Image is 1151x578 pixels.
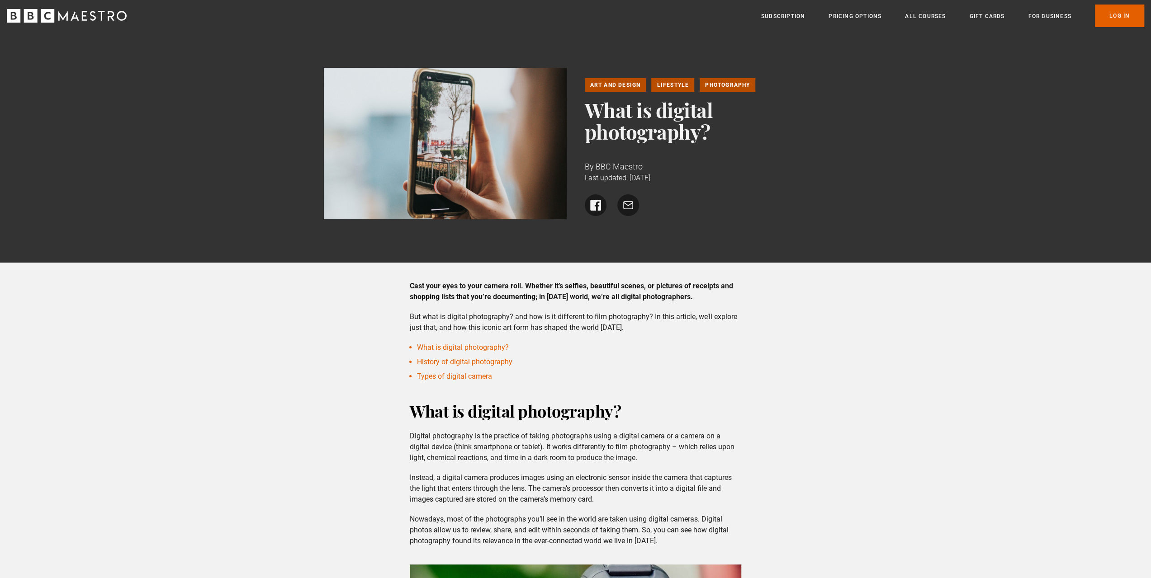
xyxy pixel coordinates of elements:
[417,357,512,366] a: History of digital photography
[410,472,741,505] p: Instead, a digital camera produces images using an electronic sensor inside the camera that captu...
[585,99,828,142] h1: What is digital photography?
[1028,12,1071,21] a: For business
[417,372,492,381] a: Types of digital camera
[410,431,741,463] p: Digital photography is the practice of taking photographs using a digital camera or a camera on a...
[410,282,733,301] strong: Cast your eyes to your camera roll. Whether it’s selfies, beautiful scenes, or pictures of receip...
[585,162,594,171] span: By
[410,514,741,546] p: Nowadays, most of the photographs you’ll see in the world are taken using digital cameras. Digita...
[905,12,946,21] a: All Courses
[1095,5,1144,27] a: Log In
[969,12,1004,21] a: Gift Cards
[7,9,127,23] svg: BBC Maestro
[596,162,643,171] span: BBC Maestro
[410,400,741,422] h2: What is digital photography?
[700,78,755,92] a: Photography
[761,12,805,21] a: Subscription
[324,68,567,219] img: A view of a phone taking a photo
[410,311,741,333] p: But what is digital photography? and how is it different to film photography? In this article, we...
[585,78,646,92] a: Art and Design
[651,78,694,92] a: Lifestyle
[585,174,650,182] time: Last updated: [DATE]
[417,343,509,352] a: What is digital photography?
[829,12,881,21] a: Pricing Options
[761,5,1144,27] nav: Primary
